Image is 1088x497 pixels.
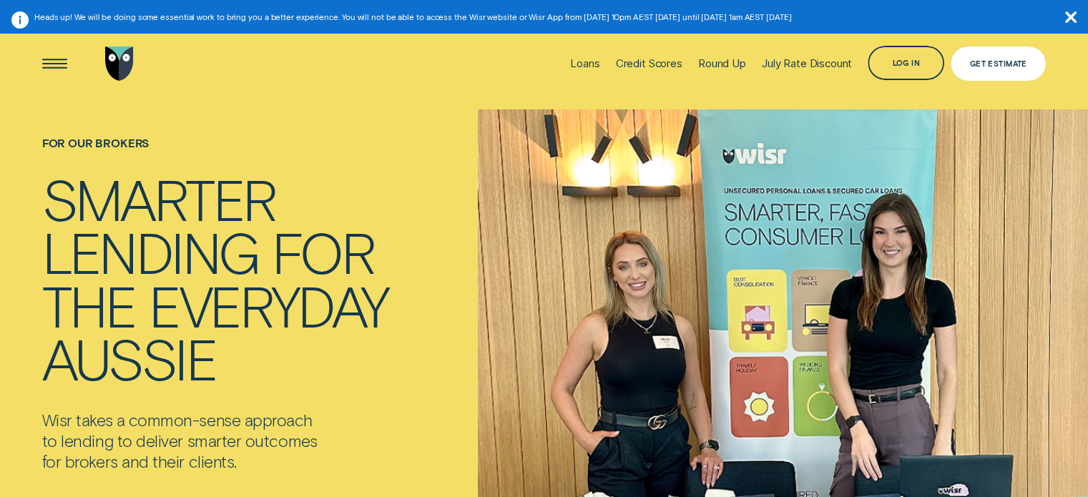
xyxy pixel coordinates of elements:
div: the [42,278,136,331]
h4: Smarter lending for the everyday Aussie [42,172,388,385]
a: Loans [570,26,599,102]
div: July Rate Discount [762,56,852,70]
div: everyday [149,278,388,331]
div: Aussie [42,331,216,384]
div: Credit Scores [616,56,682,70]
button: Log in [868,46,944,80]
div: lending [42,225,259,277]
a: Get Estimate [951,46,1046,81]
div: Smarter [42,172,275,225]
a: Go to home page [102,26,137,102]
p: Wisr takes a common-sense approach to lending to deliver smarter outcomes for brokers and their c... [42,410,373,472]
div: Get Estimate [970,60,1027,67]
button: Open Menu [37,46,72,81]
div: Round Up [698,56,746,70]
a: July Rate Discount [762,26,852,102]
a: Credit Scores [616,26,682,102]
div: for [272,225,373,277]
img: Wisr [105,46,134,81]
h1: For Our Brokers [42,137,388,172]
a: Round Up [698,26,746,102]
div: Loans [570,56,599,70]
